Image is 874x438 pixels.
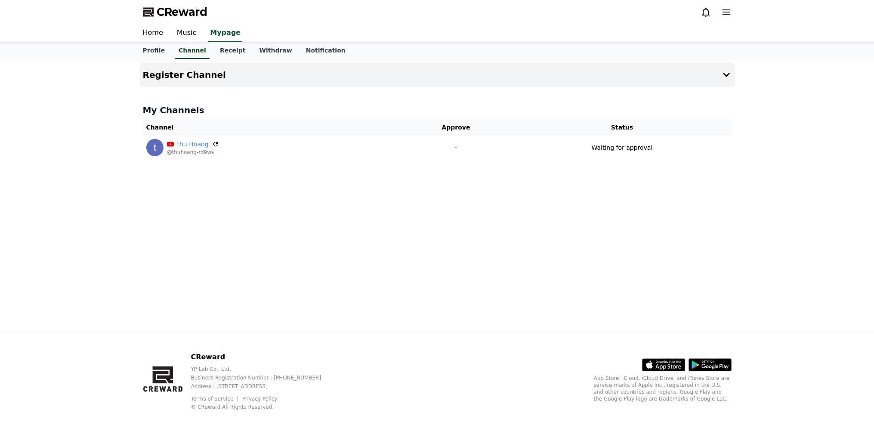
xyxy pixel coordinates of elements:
[191,396,240,402] a: Terms of Service
[191,352,335,362] p: CReward
[513,120,731,136] th: Status
[143,5,207,19] a: CReward
[143,70,226,80] h4: Register Channel
[191,366,335,373] p: YP Lab Co., Ltd.
[139,63,735,87] button: Register Channel
[136,24,170,42] a: Home
[136,43,172,59] a: Profile
[594,375,732,402] p: App Store, iCloud, iCloud Drive, and iTunes Store are service marks of Apple Inc., registered in ...
[592,143,653,152] p: Waiting for approval
[191,404,335,410] p: © CReward All Rights Reserved.
[146,139,164,156] img: thu Hoang
[175,43,210,59] a: Channel
[213,43,253,59] a: Receipt
[167,149,219,156] p: @thuhoang-rd9ws
[299,43,352,59] a: Notification
[177,140,209,149] a: thu Hoang
[191,374,335,381] p: Business Registration Number : [PHONE_NUMBER]
[157,5,207,19] span: CReward
[402,143,509,152] p: -
[170,24,204,42] a: Music
[208,24,242,42] a: Mypage
[399,120,513,136] th: Approve
[143,120,399,136] th: Channel
[242,396,278,402] a: Privacy Policy
[143,104,732,116] h4: My Channels
[252,43,299,59] a: Withdraw
[191,383,335,390] p: Address : [STREET_ADDRESS]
